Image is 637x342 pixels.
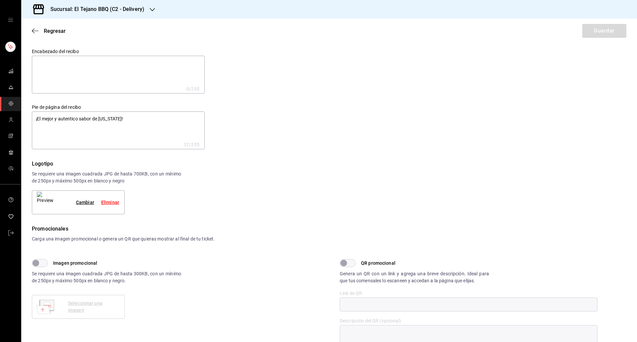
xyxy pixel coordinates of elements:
div: 37 /255 [184,141,199,148]
div: Seleccionar una imagen [68,300,119,314]
span: Regresar [44,28,66,34]
label: Descripción del QR (opcional) [340,318,598,323]
div: Se requiere una imagen cuadrada JPG de hasta 700KB, con un mínimo de 250px y máximo 500px en blan... [32,171,181,184]
label: Link de QR [340,291,598,296]
button: Regresar [32,28,66,34]
h3: Sucursal: El Tejano BBQ (C2 - Delivery) [45,5,144,13]
img: Preview [35,296,56,317]
button: open drawer [8,17,13,23]
div: Cambiar [76,199,94,206]
div: Se requiere una imagen cuadrada JPG de hasta 300KB, con un mínimo de 250px y máximo 500px en blan... [32,270,181,284]
img: Preview [37,192,53,213]
label: Encabezado del recibo [32,49,205,54]
div: Logotipo [32,160,626,168]
div: 0 /255 [186,86,199,92]
div: Carga una imagen promocional o genera un QR que quieras mostrar al final de tu ticket. [32,236,626,242]
span: Imagen promocional [53,260,97,267]
div: Eliminar [101,199,119,206]
label: Pie de página del recibo [32,105,205,109]
div: Genera un QR con un link y agrega una breve descripción. Ideal para que tus comensales lo escanee... [340,270,489,284]
div: Promocionales [32,225,626,233]
span: QR promocional [361,260,395,267]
